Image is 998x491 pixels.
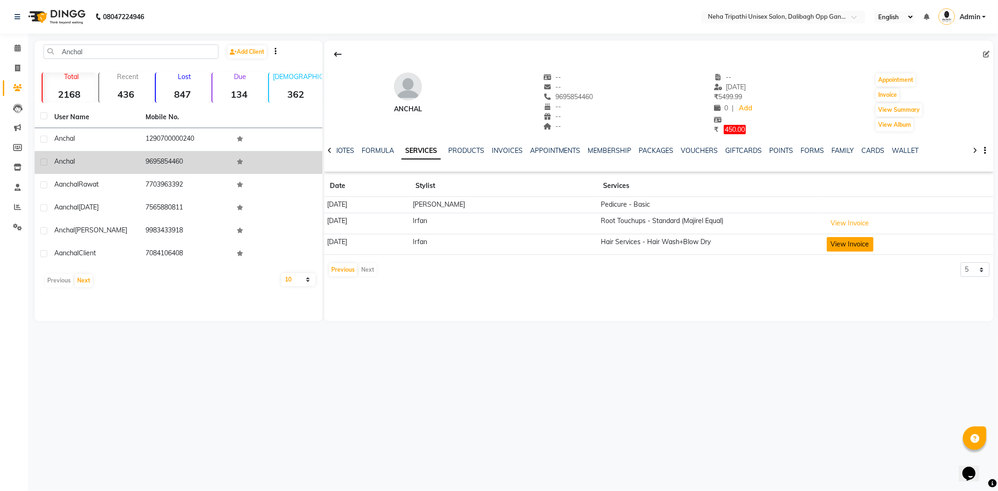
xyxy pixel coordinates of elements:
[324,213,410,234] td: [DATE]
[681,146,718,155] a: VOUCHERS
[543,83,561,91] span: --
[44,44,219,59] input: Search by Name/Mobile/Email/Code
[714,83,746,91] span: [DATE]
[876,88,899,101] button: Invoice
[714,125,718,134] span: ₹
[54,203,79,211] span: Aanchal
[156,88,210,100] strong: 847
[714,93,742,101] span: 5499.99
[75,226,127,234] span: [PERSON_NAME]
[714,93,718,101] span: ₹
[401,143,441,159] a: SERVICES
[862,146,885,155] a: CARDS
[324,196,410,213] td: [DATE]
[543,93,593,101] span: 9695854460
[46,72,96,81] p: Total
[273,72,323,81] p: [DEMOGRAPHIC_DATA]
[714,73,732,81] span: --
[140,220,231,243] td: 9983433918
[269,88,323,100] strong: 362
[492,146,523,155] a: INVOICES
[140,107,231,128] th: Mobile No.
[598,196,824,213] td: Pedicure - Basic
[639,146,674,155] a: PACKAGES
[543,73,561,81] span: --
[732,103,734,113] span: |
[54,157,75,166] span: Anchal
[49,107,140,128] th: User Name
[394,72,422,101] img: avatar
[832,146,854,155] a: FAMILY
[959,454,989,482] iframe: chat widget
[876,118,913,131] button: View Album
[54,180,79,188] span: Aanchal
[410,234,597,255] td: Irfan
[103,72,153,81] p: Recent
[737,102,754,115] a: Add
[333,146,354,155] a: NOTES
[54,226,75,234] span: Anchal
[329,263,357,276] button: Previous
[140,151,231,174] td: 9695854460
[160,72,210,81] p: Lost
[227,45,267,58] a: Add Client
[770,146,794,155] a: POINTS
[54,249,79,257] span: Aanchal
[54,134,75,143] span: anchal
[140,128,231,151] td: 1290700000240
[328,45,348,63] div: Back to Client
[726,146,762,155] a: GIFTCARDS
[724,125,746,134] span: 450.00
[543,122,561,130] span: --
[960,12,980,22] span: Admin
[214,72,266,81] p: Due
[598,213,824,234] td: Root Touchups - Standard (Majirel Equal)
[876,73,916,87] button: Appointment
[543,102,561,111] span: --
[24,4,88,30] img: logo
[714,104,728,112] span: 0
[588,146,632,155] a: MEMBERSHIP
[410,175,597,197] th: Stylist
[99,88,153,100] strong: 436
[79,249,96,257] span: Client
[410,213,597,234] td: Irfan
[801,146,824,155] a: FORMS
[876,103,922,116] button: View Summary
[827,216,874,231] button: View Invoice
[394,104,422,114] div: Anchal
[140,243,231,266] td: 7084106408
[530,146,581,155] a: APPOINTMENTS
[103,4,144,30] b: 08047224946
[939,8,955,25] img: Admin
[598,175,824,197] th: Services
[543,112,561,121] span: --
[892,146,919,155] a: WALLET
[79,203,99,211] span: [DATE]
[410,196,597,213] td: [PERSON_NAME]
[362,146,394,155] a: FORMULA
[212,88,266,100] strong: 134
[140,197,231,220] td: 7565880811
[324,175,410,197] th: Date
[598,234,824,255] td: Hair Services - Hair Wash+Blow Dry
[75,274,93,287] button: Next
[448,146,484,155] a: PRODUCTS
[324,234,410,255] td: [DATE]
[140,174,231,197] td: 7703963392
[827,237,874,252] button: View Invoice
[79,180,99,188] span: Rawat
[43,88,96,100] strong: 2168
